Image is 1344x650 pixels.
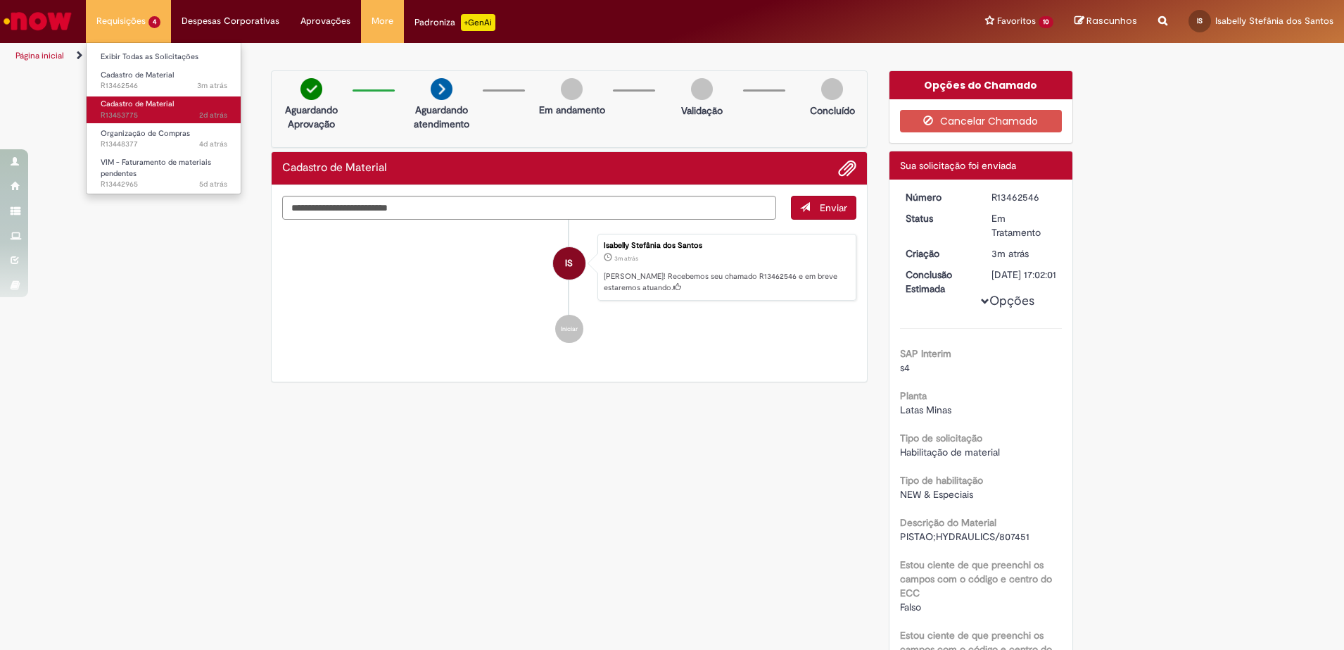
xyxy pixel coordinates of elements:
[11,43,885,69] ul: Trilhas de página
[997,14,1036,28] span: Favoritos
[900,110,1063,132] button: Cancelar Chamado
[431,78,452,100] img: arrow-next.png
[300,14,350,28] span: Aprovações
[895,190,982,204] dt: Número
[691,78,713,100] img: img-circle-grey.png
[87,68,241,94] a: Aberto R13462546 : Cadastro de Material
[810,104,855,118] p: Concluído
[604,242,849,250] div: Isabelly Stefânia dos Santos
[991,190,1057,204] div: R13462546
[199,179,227,189] span: 5d atrás
[199,110,227,120] span: 2d atrás
[197,80,227,91] time: 29/08/2025 14:01:58
[565,246,573,280] span: IS
[900,389,927,402] b: Planta
[182,14,279,28] span: Despesas Corporativas
[1215,15,1333,27] span: Isabelly Stefânia dos Santos
[277,103,345,131] p: Aguardando Aprovação
[101,179,227,190] span: R13442965
[300,78,322,100] img: check-circle-green.png
[101,110,227,121] span: R13453775
[553,247,585,280] div: Isabelly Stefânia dos Santos
[1074,15,1137,28] a: Rascunhos
[791,196,856,220] button: Enviar
[101,139,227,150] span: R13448377
[96,14,146,28] span: Requisições
[1197,16,1203,25] span: IS
[604,271,849,293] p: [PERSON_NAME]! Recebemos seu chamado R13462546 e em breve estaremos atuando.
[820,201,847,214] span: Enviar
[86,42,241,194] ul: Requisições
[87,49,241,65] a: Exibir Todas as Solicitações
[821,78,843,100] img: img-circle-grey.png
[900,558,1052,599] b: Estou ciente de que preenchi os campos com o código e centro do ECC
[900,446,1000,458] span: Habilitação de material
[895,246,982,261] dt: Criação
[838,159,856,177] button: Adicionar anexos
[15,50,64,61] a: Página inicial
[991,211,1057,239] div: Em Tratamento
[87,126,241,152] a: Aberto R13448377 : Organização de Compras
[282,162,387,175] h2: Cadastro de Material Histórico de tíquete
[197,80,227,91] span: 3m atrás
[900,432,982,444] b: Tipo de solicitação
[614,254,638,263] span: 3m atrás
[282,196,776,220] textarea: Digite sua mensagem aqui...
[900,530,1029,543] span: PISTAO;HYDRAULICS/807451
[101,99,174,109] span: Cadastro de Material
[372,14,393,28] span: More
[991,268,1057,282] div: [DATE] 17:02:01
[900,159,1016,172] span: Sua solicitação foi enviada
[561,78,583,100] img: img-circle-grey.png
[199,110,227,120] time: 27/08/2025 17:00:04
[900,361,910,374] span: s4
[199,139,227,149] span: 4d atrás
[895,268,982,296] dt: Conclusão Estimada
[681,104,723,118] p: Validação
[101,70,174,80] span: Cadastro de Material
[199,179,227,189] time: 25/08/2025 09:18:26
[895,211,982,225] dt: Status
[991,247,1029,260] time: 29/08/2025 14:01:54
[991,246,1057,261] div: 29/08/2025 14:01:54
[101,80,227,92] span: R13462546
[414,14,495,31] div: Padroniza
[900,488,973,501] span: NEW & Especiais
[900,347,951,360] b: SAP Interim
[900,474,983,487] b: Tipo de habilitação
[407,103,476,131] p: Aguardando atendimento
[1,7,74,35] img: ServiceNow
[889,71,1073,99] div: Opções do Chamado
[199,139,227,149] time: 26/08/2025 13:39:27
[1086,14,1137,27] span: Rascunhos
[101,128,190,139] span: Organização de Compras
[461,14,495,31] p: +GenAi
[87,155,241,185] a: Aberto R13442965 : VIM - Faturamento de materiais pendentes
[614,254,638,263] time: 29/08/2025 14:01:54
[87,96,241,123] a: Aberto R13453775 : Cadastro de Material
[282,220,856,358] ul: Histórico de tíquete
[900,516,996,529] b: Descrição do Material
[539,103,605,117] p: Em andamento
[101,157,211,179] span: VIM - Faturamento de materiais pendentes
[991,247,1029,260] span: 3m atrás
[900,404,951,416] span: Latas Minas
[148,16,160,28] span: 4
[1039,16,1053,28] span: 10
[282,234,856,301] li: Isabelly Stefânia dos Santos
[900,601,921,613] span: Falso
